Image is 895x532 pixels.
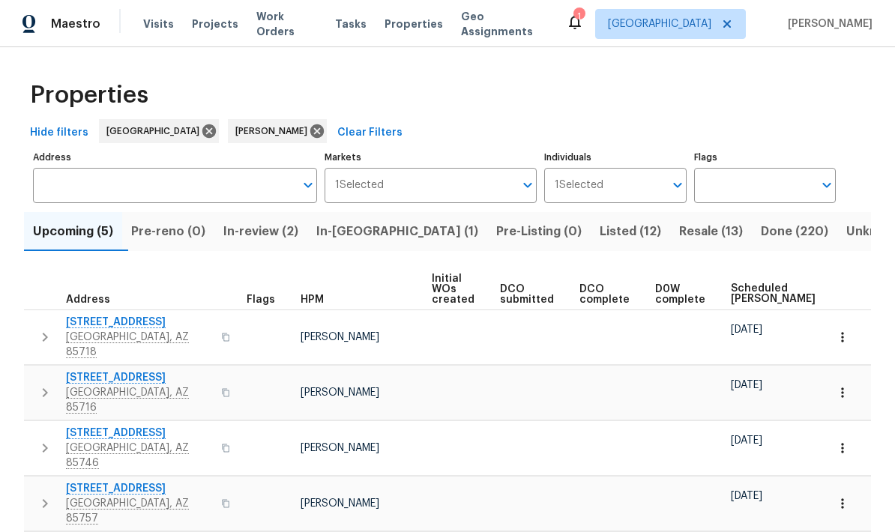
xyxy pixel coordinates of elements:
span: Tasks [335,19,367,29]
span: [GEOGRAPHIC_DATA] [106,124,205,139]
span: Pre-reno (0) [131,221,205,242]
span: HPM [301,294,324,305]
span: 1 Selected [555,179,603,192]
span: Scheduled [PERSON_NAME] [731,283,816,304]
span: Geo Assignments [461,9,548,39]
span: [DATE] [731,435,762,446]
span: [GEOGRAPHIC_DATA] [608,16,711,31]
span: [PERSON_NAME] [235,124,313,139]
span: Properties [30,88,148,103]
span: Visits [143,16,174,31]
span: Flags [247,294,275,305]
span: Work Orders [256,9,317,39]
div: 1 [573,9,584,24]
span: D0W complete [655,284,705,305]
button: Open [816,175,837,196]
label: Flags [694,153,836,162]
button: Open [298,175,319,196]
span: Listed (12) [600,221,661,242]
span: Address [66,294,110,305]
span: DCO complete [579,284,630,305]
span: 1 Selected [335,179,384,192]
span: Upcoming (5) [33,221,113,242]
button: Open [667,175,688,196]
span: Done (220) [761,221,828,242]
span: Initial WOs created [432,273,474,305]
label: Individuals [544,153,686,162]
span: Properties [385,16,443,31]
span: Clear Filters [337,124,403,142]
span: [PERSON_NAME] [301,332,379,342]
button: Clear Filters [331,119,409,147]
span: Maestro [51,16,100,31]
span: DCO submitted [500,284,554,305]
span: [PERSON_NAME] [301,443,379,453]
span: [DATE] [731,491,762,501]
span: [PERSON_NAME] [782,16,873,31]
button: Open [517,175,538,196]
button: Hide filters [24,119,94,147]
span: In-[GEOGRAPHIC_DATA] (1) [316,221,478,242]
span: Projects [192,16,238,31]
span: [DATE] [731,324,762,335]
label: Markets [325,153,537,162]
span: [DATE] [731,380,762,390]
span: Resale (13) [679,221,743,242]
div: [PERSON_NAME] [228,119,327,143]
span: [PERSON_NAME] [301,387,379,398]
span: Pre-Listing (0) [496,221,582,242]
label: Address [33,153,317,162]
span: In-review (2) [223,221,298,242]
span: Hide filters [30,124,88,142]
div: [GEOGRAPHIC_DATA] [99,119,219,143]
span: [PERSON_NAME] [301,498,379,509]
